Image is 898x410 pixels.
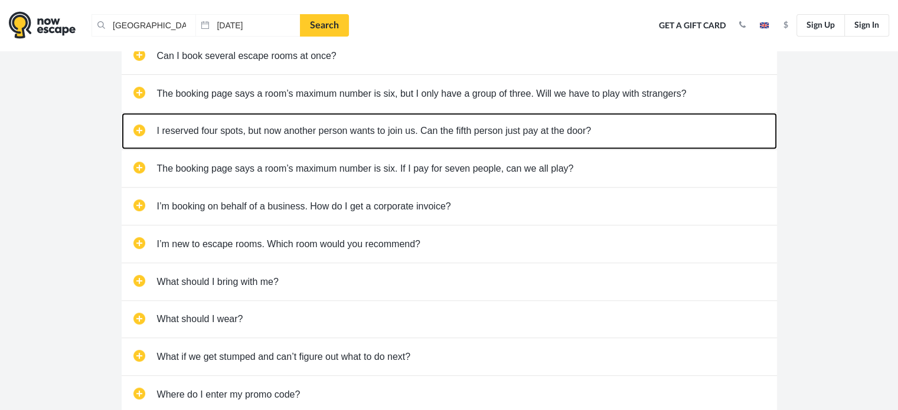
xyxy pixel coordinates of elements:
[122,75,777,112] a: The booking page says a room’s maximum number is six, but I only have a group of three. Will we h...
[122,113,777,150] a: I reserved four spots, but now another person wants to join us. Can the fifth person just pay at ...
[122,301,777,338] a: What should I wear?
[300,14,349,37] a: Search
[9,11,76,39] img: logo
[796,14,845,37] a: Sign Up
[122,263,777,300] a: What should I bring with me?
[760,22,769,28] img: en.jpg
[844,14,889,37] a: Sign In
[92,14,195,37] input: Place or Room Name
[778,19,794,31] button: $
[122,338,777,375] a: What if we get stumped and can’t figure out what to do next?
[122,37,777,74] a: Can I book several escape rooms at once?
[122,225,777,263] a: I’m new to escape rooms. Which room would you recommend?
[122,150,777,187] a: The booking page says a room’s maximum number is six. If I pay for seven people, can we all play?
[655,13,730,39] a: Get a Gift Card
[195,14,299,37] input: Date
[122,188,777,225] a: I’m booking on behalf of a business. How do I get a corporate invoice?
[783,21,788,29] strong: $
